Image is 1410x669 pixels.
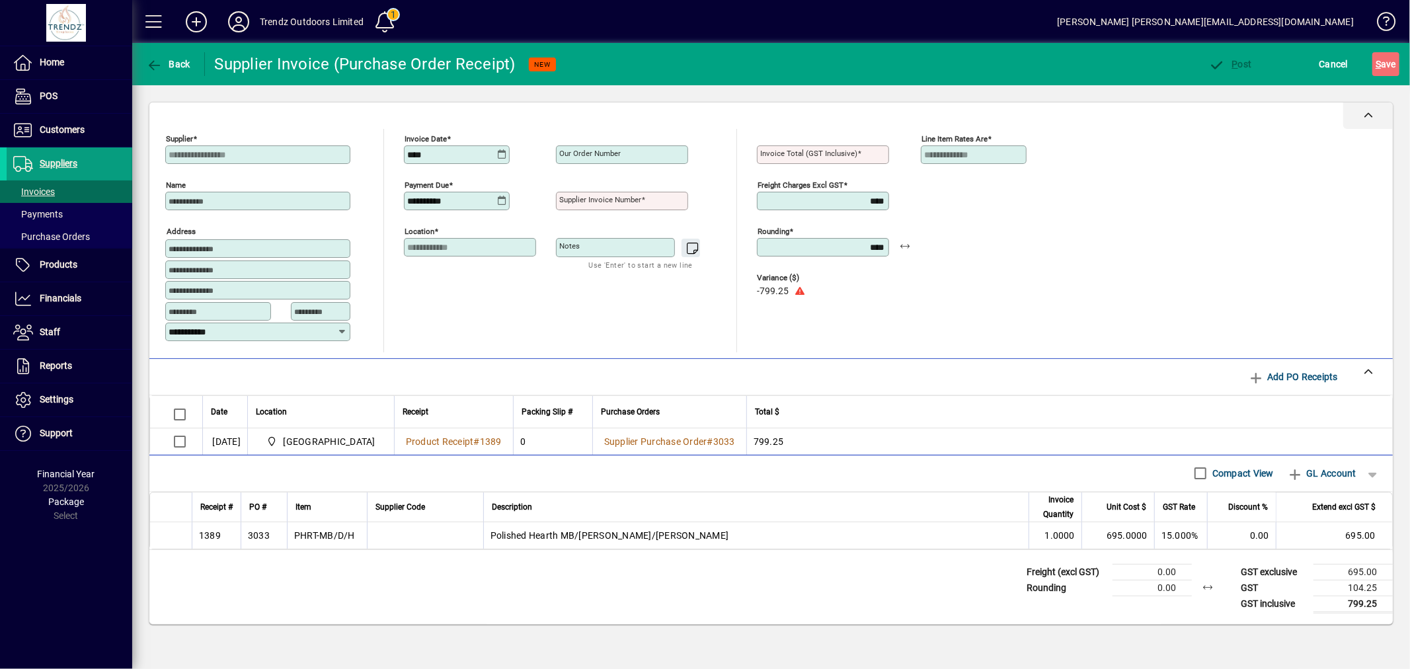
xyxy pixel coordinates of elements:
span: New Plymouth [261,434,381,450]
a: Customers [7,114,132,147]
span: S [1376,59,1381,69]
a: Support [7,417,132,450]
span: 3033 [713,436,735,447]
a: Invoices [7,180,132,203]
span: Customers [40,124,85,135]
mat-label: Supplier [166,134,193,143]
span: [DATE] [213,435,241,448]
span: Settings [40,394,73,405]
span: Description [492,500,532,514]
div: Packing Slip # [522,405,584,419]
span: Purchase Orders [601,405,660,419]
a: Products [7,249,132,282]
span: Variance ($) [757,274,836,282]
span: Product Receipt [406,436,474,447]
span: Extend excl GST $ [1312,500,1376,514]
mat-label: Name [166,180,186,190]
span: Support [40,428,73,438]
td: 0.00 [1113,580,1192,596]
mat-label: Location [405,227,434,236]
span: Payments [13,209,63,219]
span: P [1232,59,1238,69]
mat-hint: Use 'Enter' to start a new line [589,257,693,272]
span: PO # [249,500,266,514]
td: 695.00 [1313,564,1393,580]
button: Back [143,52,194,76]
div: [PERSON_NAME] [PERSON_NAME][EMAIL_ADDRESS][DOMAIN_NAME] [1057,11,1354,32]
mat-label: Freight charges excl GST [758,180,843,190]
mat-label: Supplier invoice number [559,195,641,204]
span: Products [40,259,77,270]
span: Package [48,496,84,507]
span: Total $ [755,405,779,419]
td: 1.0000 [1029,522,1081,549]
button: Post [1206,52,1255,76]
a: Purchase Orders [7,225,132,248]
span: Unit Cost $ [1107,500,1146,514]
mat-label: Notes [559,241,580,251]
span: Add PO Receipts [1248,366,1338,387]
a: Reports [7,350,132,383]
span: Financials [40,293,81,303]
span: Suppliers [40,158,77,169]
span: Staff [40,327,60,337]
span: Item [295,500,311,514]
span: # [474,436,480,447]
a: Settings [7,383,132,416]
td: 0.00 [1113,564,1192,580]
mat-label: Line item rates are [921,134,988,143]
a: Home [7,46,132,79]
td: 695.0000 [1081,522,1154,549]
span: Invoice Quantity [1037,492,1074,522]
td: 1389 [192,522,241,549]
span: Back [146,59,190,69]
mat-label: Invoice Total (GST inclusive) [760,149,857,158]
span: Invoices [13,186,55,197]
td: 695.00 [1276,522,1392,549]
div: PHRT-MB/D/H [294,529,355,542]
mat-label: Invoice date [405,134,447,143]
a: Payments [7,203,132,225]
a: Product Receipt#1389 [401,434,506,449]
div: Trendz Outdoors Limited [260,11,364,32]
mat-label: Rounding [758,227,789,236]
span: Location [256,405,287,419]
td: 3033 [241,522,287,549]
td: Freight (excl GST) [1020,564,1113,580]
td: 799.25 [746,428,1392,455]
span: # [707,436,713,447]
a: Knowledge Base [1367,3,1393,46]
div: Supplier Invoice (Purchase Order Receipt) [215,54,516,75]
span: POS [40,91,58,101]
span: Supplier Code [375,500,425,514]
button: Add PO Receipts [1243,365,1343,389]
span: Packing Slip # [522,405,572,419]
span: 1389 [480,436,502,447]
span: Discount % [1228,500,1268,514]
a: Supplier Purchase Order#3033 [600,434,740,449]
a: Staff [7,316,132,349]
td: 104.25 [1313,580,1393,596]
span: Financial Year [38,469,95,479]
a: Financials [7,282,132,315]
span: Cancel [1319,54,1349,75]
button: Save [1372,52,1399,76]
span: Date [211,405,227,419]
td: Polished Hearth MB/[PERSON_NAME]/[PERSON_NAME] [483,522,1029,549]
span: -799.25 [757,286,789,297]
span: [GEOGRAPHIC_DATA] [284,435,375,448]
td: GST exclusive [1234,564,1313,580]
td: 0.00 [1207,522,1276,549]
span: GL Account [1287,463,1356,484]
td: 15.000% [1154,522,1207,549]
td: 799.25 [1313,596,1393,612]
button: Profile [217,10,260,34]
td: GST inclusive [1234,596,1313,612]
td: Rounding [1020,580,1113,596]
td: 0 [513,428,592,455]
span: Supplier Purchase Order [604,436,707,447]
div: Total $ [755,405,1376,419]
label: Compact View [1210,467,1274,480]
div: Date [211,405,239,419]
a: POS [7,80,132,113]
